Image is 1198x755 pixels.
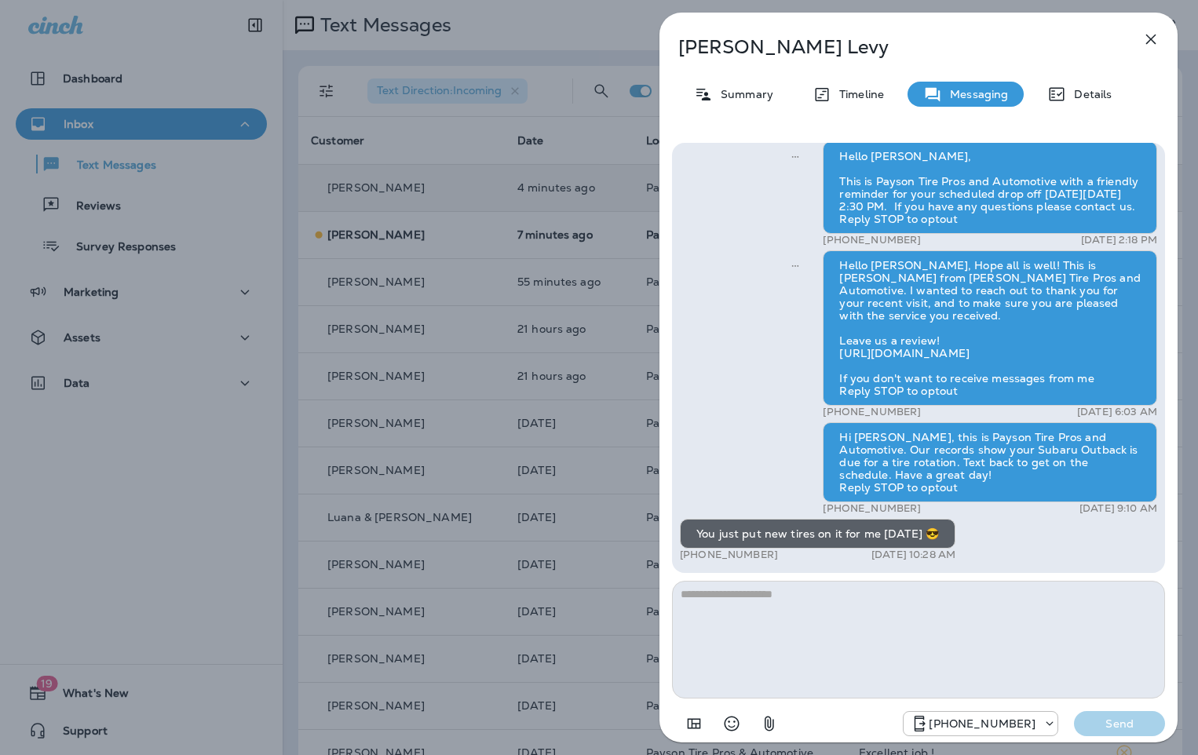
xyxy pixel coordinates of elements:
p: [DATE] 2:18 PM [1081,234,1157,246]
p: [PHONE_NUMBER] [823,406,921,418]
p: Timeline [831,88,884,100]
p: Messaging [942,88,1008,100]
div: +1 (928) 260-4498 [904,714,1057,733]
span: Sent [791,148,799,162]
div: You just put new tires on it for me [DATE] 😎 [680,519,955,549]
p: Details [1066,88,1112,100]
div: Hello [PERSON_NAME], Hope all is well! This is [PERSON_NAME] from [PERSON_NAME] Tire Pros and Aut... [823,250,1157,406]
p: [PHONE_NUMBER] [823,502,921,515]
div: Hi [PERSON_NAME], this is Payson Tire Pros and Automotive. Our records show your Subaru Outback i... [823,422,1157,502]
p: [PERSON_NAME] Levy [678,36,1107,58]
p: [DATE] 6:03 AM [1077,406,1157,418]
p: [PHONE_NUMBER] [929,717,1035,730]
span: Sent [791,257,799,272]
button: Add in a premade template [678,708,710,739]
p: [PHONE_NUMBER] [823,234,921,246]
div: Hello [PERSON_NAME], This is Payson Tire Pros and Automotive with a friendly reminder for your sc... [823,141,1157,234]
p: [DATE] 10:28 AM [871,549,955,561]
button: Select an emoji [716,708,747,739]
p: Summary [713,88,773,100]
p: [PHONE_NUMBER] [680,549,778,561]
p: [DATE] 9:10 AM [1079,502,1157,515]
